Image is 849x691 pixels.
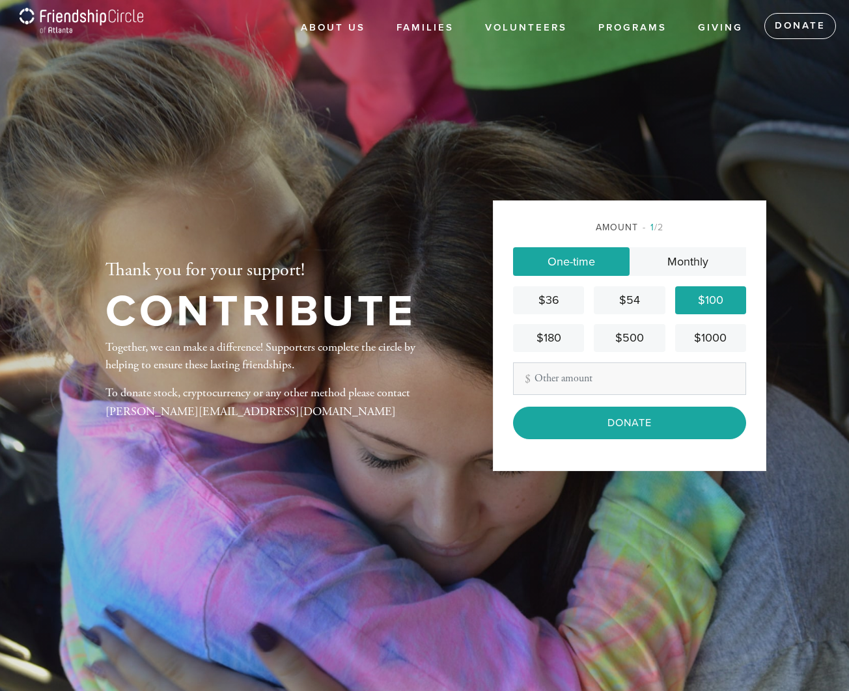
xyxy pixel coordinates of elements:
[20,8,143,45] img: Wordmark%20Atlanta%20PNG%20white.png
[764,13,836,39] a: Donate
[688,16,753,40] a: Giving
[594,324,665,352] a: $500
[513,286,584,314] a: $36
[387,16,464,40] a: Families
[475,16,577,40] a: Volunteers
[105,384,451,422] p: To donate stock, cryptocurrency or any other method please contact [PERSON_NAME][EMAIL_ADDRESS][D...
[643,222,663,233] span: /2
[594,286,665,314] a: $54
[513,247,630,276] a: One-time
[291,16,375,40] a: About Us
[105,291,416,333] h1: Contribute
[630,247,746,276] a: Monthly
[513,362,746,395] input: Other amount
[589,16,676,40] a: Programs
[513,324,584,352] a: $180
[513,407,746,439] input: Donate
[680,291,741,309] div: $100
[680,329,741,347] div: $1000
[650,222,654,233] span: 1
[105,260,416,282] h2: Thank you for your support!
[513,221,746,234] div: Amount
[599,291,660,309] div: $54
[518,329,579,347] div: $180
[599,329,660,347] div: $500
[675,324,746,352] a: $1000
[518,291,579,309] div: $36
[105,338,451,432] div: Together, we can make a difference! Supporters complete the circle by helping to ensure these las...
[675,286,746,314] a: $100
